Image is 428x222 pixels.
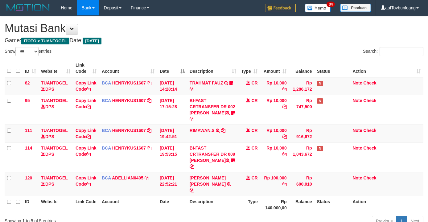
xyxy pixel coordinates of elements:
td: DPS [39,142,73,172]
span: 114 [25,146,32,150]
a: TRAHMAT FAUZ [190,80,223,85]
td: BI-FAST CRTRANSFER DR 002 [PERSON_NAME] [187,95,239,125]
span: 34 [327,2,335,7]
span: [DATE] [83,38,101,44]
a: TUANTOGEL [41,146,68,150]
a: TUANTOGEL [41,128,68,133]
a: Note [352,80,362,85]
th: Type: activate to sort column ascending [239,60,260,77]
th: Link Code: activate to sort column ascending [73,60,99,77]
img: MOTION_logo.png [5,3,51,12]
th: Action: activate to sort column ascending [350,60,423,77]
td: DPS [39,77,73,95]
a: Check [363,98,376,103]
th: Balance [289,196,315,213]
span: 120 [25,175,32,180]
a: Copy Rp 10,000 to clipboard [282,87,287,92]
a: Copy ADELLIAN0405 to clipboard [145,175,149,180]
a: HENRYKUS1607 [112,98,146,103]
a: HENRYKUS1607 [112,128,146,133]
a: Copy Link Code [76,175,97,187]
span: CR [251,146,257,150]
th: Rp 140.000,00 [260,196,289,213]
a: Copy Link Code [76,98,97,109]
a: TUANTOGEL [41,98,68,103]
a: TUANTOGEL [41,175,68,180]
td: [DATE] 19:53:15 [157,142,187,172]
th: Website: activate to sort column ascending [39,60,73,77]
td: [DATE] 19:42:51 [157,125,187,142]
select: Showentries [15,47,39,56]
img: Feedback.jpg [265,4,296,12]
th: Type [239,196,260,213]
a: ADELLIAN0405 [112,175,143,180]
td: Rp 747,500 [289,95,315,125]
label: Search: [363,47,423,56]
td: Rp 1,286,172 [289,77,315,95]
th: ID [23,196,39,213]
a: Check [363,80,376,85]
td: Rp 10,000 [260,125,289,142]
h4: Game: Date: [5,38,423,44]
th: Status [315,60,350,77]
a: Copy BI-FAST CRTRANSFER DR 002 DEVIANI SARAGIH to clipboard [190,117,194,121]
td: Rp 916,672 [289,125,315,142]
td: DPS [39,125,73,142]
th: Account: activate to sort column ascending [99,60,157,77]
a: Note [352,98,362,103]
a: Copy HENRYKUS1607 to clipboard [147,146,151,150]
span: BCA [102,175,111,180]
a: HENRYKUS1607 [112,146,146,150]
a: Copy Rp 100,000 to clipboard [282,182,287,187]
a: Copy DONAL HARMOKO SILA to clipboard [190,188,194,193]
a: Check [363,128,376,133]
th: Website [39,196,73,213]
td: Rp 100,000 [260,172,289,196]
a: Note [352,146,362,150]
a: Copy HENRYKUS1607 to clipboard [147,128,151,133]
td: Rp 10,000 [260,95,289,125]
td: Rp 10,000 [260,77,289,95]
th: Date: activate to sort column descending [157,60,187,77]
td: [DATE] 22:52:21 [157,172,187,196]
a: [PERSON_NAME] [PERSON_NAME] [190,175,226,187]
td: [DATE] 17:15:28 [157,95,187,125]
th: ID: activate to sort column ascending [23,60,39,77]
a: Note [352,128,362,133]
a: Copy Link Code [76,80,97,92]
span: 95 [25,98,30,103]
a: Check [363,146,376,150]
td: Rp 600,010 [289,172,315,196]
span: BCA [102,128,111,133]
span: 82 [25,80,30,85]
a: Copy Link Code [76,146,97,157]
a: RIMAWAN.S [190,128,215,133]
span: CR [251,175,257,180]
a: Copy Rp 10,000 to clipboard [282,104,287,109]
span: CR [251,80,257,85]
img: panduan.png [340,4,371,12]
td: [DATE] 14:28:14 [157,77,187,95]
span: 111 [25,128,32,133]
a: Note [352,175,362,180]
a: HENRYKUS1607 [112,80,146,85]
span: BCA [102,80,111,85]
th: Description [187,196,239,213]
td: BI-FAST CRTRANSFER DR 009 [PERSON_NAME] [187,142,239,172]
th: Link Code [73,196,99,213]
td: Rp 10,000 [260,142,289,172]
th: Amount: activate to sort column ascending [260,60,289,77]
span: CR [251,98,257,103]
td: Rp 1,043,672 [289,142,315,172]
a: Copy HENRYKUS1607 to clipboard [147,80,151,85]
th: Account [99,196,157,213]
a: Copy RIMAWAN.S to clipboard [221,128,225,133]
td: DPS [39,95,73,125]
span: Has Note [317,81,323,86]
a: Copy HENRYKUS1607 to clipboard [147,98,151,103]
input: Search: [380,47,423,56]
span: BCA [102,98,111,103]
span: BCA [102,146,111,150]
h1: Mutasi Bank [5,22,423,35]
a: Copy Rp 10,000 to clipboard [282,152,287,157]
